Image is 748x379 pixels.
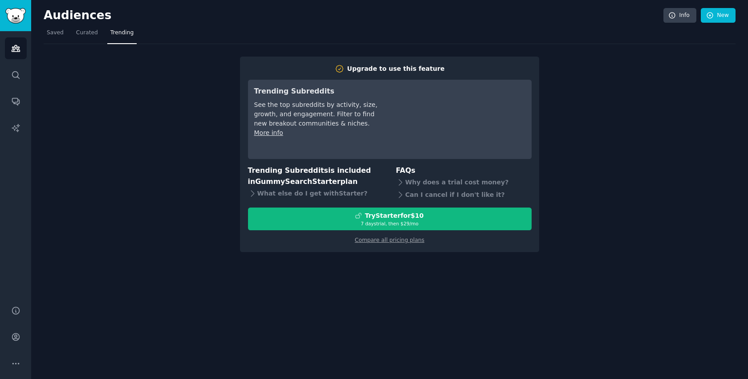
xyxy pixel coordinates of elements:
a: Compare all pricing plans [355,237,424,243]
h3: Trending Subreddits is included in plan [248,165,384,187]
a: Curated [73,26,101,44]
div: What else do I get with Starter ? [248,187,384,200]
div: Can I cancel if I don't like it? [396,189,532,201]
h3: Trending Subreddits [254,86,379,97]
div: See the top subreddits by activity, size, growth, and engagement. Filter to find new breakout com... [254,100,379,128]
a: Info [663,8,696,23]
h2: Audiences [44,8,663,23]
span: Curated [76,29,98,37]
span: Saved [47,29,64,37]
div: Why does a trial cost money? [396,176,532,189]
h3: FAQs [396,165,532,176]
a: New [701,8,736,23]
a: More info [254,129,283,136]
div: 7 days trial, then $ 29 /mo [248,220,531,227]
div: Upgrade to use this feature [347,64,445,73]
iframe: YouTube video player [392,86,525,153]
button: TryStarterfor$107 daystrial, then $29/mo [248,208,532,230]
a: Saved [44,26,67,44]
a: Trending [107,26,137,44]
div: Try Starter for $10 [365,211,423,220]
span: GummySearch Starter [255,177,340,186]
img: GummySearch logo [5,8,26,24]
span: Trending [110,29,134,37]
